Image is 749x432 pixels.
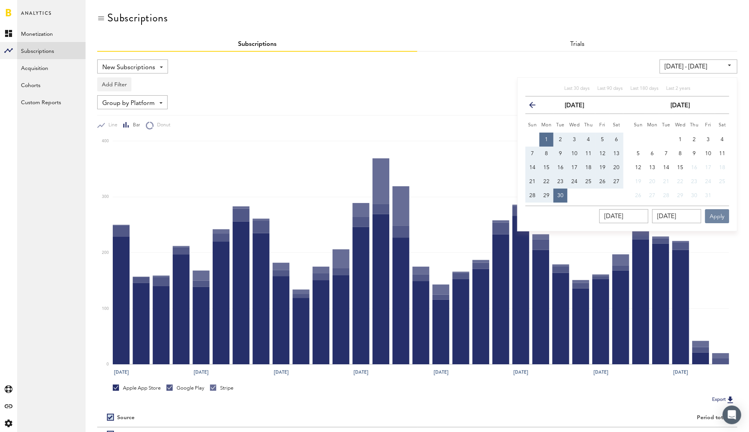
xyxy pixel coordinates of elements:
[102,251,109,255] text: 200
[114,369,129,376] text: [DATE]
[567,133,581,147] button: 3
[559,137,562,142] span: 2
[17,42,86,59] a: Subscriptions
[529,165,535,170] span: 14
[581,147,595,161] button: 11
[556,123,565,128] small: Tuesday
[102,97,155,110] span: Group by Platform
[587,137,590,142] span: 4
[673,133,687,147] button: 1
[649,179,655,184] span: 20
[687,133,701,147] button: 2
[673,189,687,203] button: 29
[107,12,168,24] div: Subscriptions
[705,209,729,223] button: Apply
[564,86,590,91] span: Last 30 days
[710,395,737,405] button: Export
[571,165,577,170] span: 17
[553,147,567,161] button: 9
[584,123,593,128] small: Thursday
[543,165,549,170] span: 15
[553,161,567,175] button: 16
[615,137,618,142] span: 6
[102,195,109,199] text: 300
[545,137,548,142] span: 1
[97,77,131,91] button: Add Filter
[663,179,669,184] span: 21
[723,406,741,424] div: Open Intercom Messenger
[631,147,645,161] button: 5
[663,193,669,198] span: 28
[609,175,623,189] button: 27
[581,161,595,175] button: 18
[557,165,563,170] span: 16
[609,147,623,161] button: 13
[673,147,687,161] button: 8
[434,369,448,376] text: [DATE]
[719,151,725,156] span: 11
[599,179,605,184] span: 26
[525,189,539,203] button: 28
[585,151,591,156] span: 11
[715,133,729,147] button: 4
[585,165,591,170] span: 18
[539,161,553,175] button: 15
[701,161,715,175] button: 17
[663,165,669,170] span: 14
[529,193,535,198] span: 28
[665,151,668,156] span: 7
[274,369,289,376] text: [DATE]
[595,147,609,161] button: 12
[631,189,645,203] button: 26
[553,189,567,203] button: 30
[567,161,581,175] button: 17
[525,161,539,175] button: 14
[659,161,673,175] button: 14
[609,161,623,175] button: 20
[719,179,725,184] span: 25
[528,123,537,128] small: Sunday
[673,175,687,189] button: 22
[531,151,534,156] span: 7
[677,165,683,170] span: 15
[427,415,728,421] div: Period total
[687,161,701,175] button: 16
[17,25,86,42] a: Monetization
[107,363,109,367] text: 0
[715,161,729,175] button: 18
[593,369,608,376] text: [DATE]
[585,179,591,184] span: 25
[635,179,641,184] span: 19
[666,86,690,91] span: Last 2 years
[543,193,549,198] span: 29
[691,179,697,184] span: 23
[670,103,690,109] strong: [DATE]
[687,189,701,203] button: 30
[645,161,659,175] button: 13
[675,123,686,128] small: Wednesday
[701,175,715,189] button: 24
[102,139,109,143] text: 400
[613,151,619,156] span: 13
[659,189,673,203] button: 28
[113,385,161,392] div: Apple App Store
[166,385,204,392] div: Google Play
[17,93,86,110] a: Custom Reports
[571,179,577,184] span: 24
[674,369,688,376] text: [DATE]
[553,133,567,147] button: 2
[565,103,584,109] strong: [DATE]
[662,123,670,128] small: Tuesday
[705,193,711,198] span: 31
[693,151,696,156] span: 9
[705,165,711,170] span: 17
[649,165,655,170] span: 13
[595,161,609,175] button: 19
[581,133,595,147] button: 4
[194,369,208,376] text: [DATE]
[557,193,563,198] span: 30
[595,175,609,189] button: 26
[539,133,553,147] button: 1
[613,123,620,128] small: Saturday
[154,122,170,129] span: Donut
